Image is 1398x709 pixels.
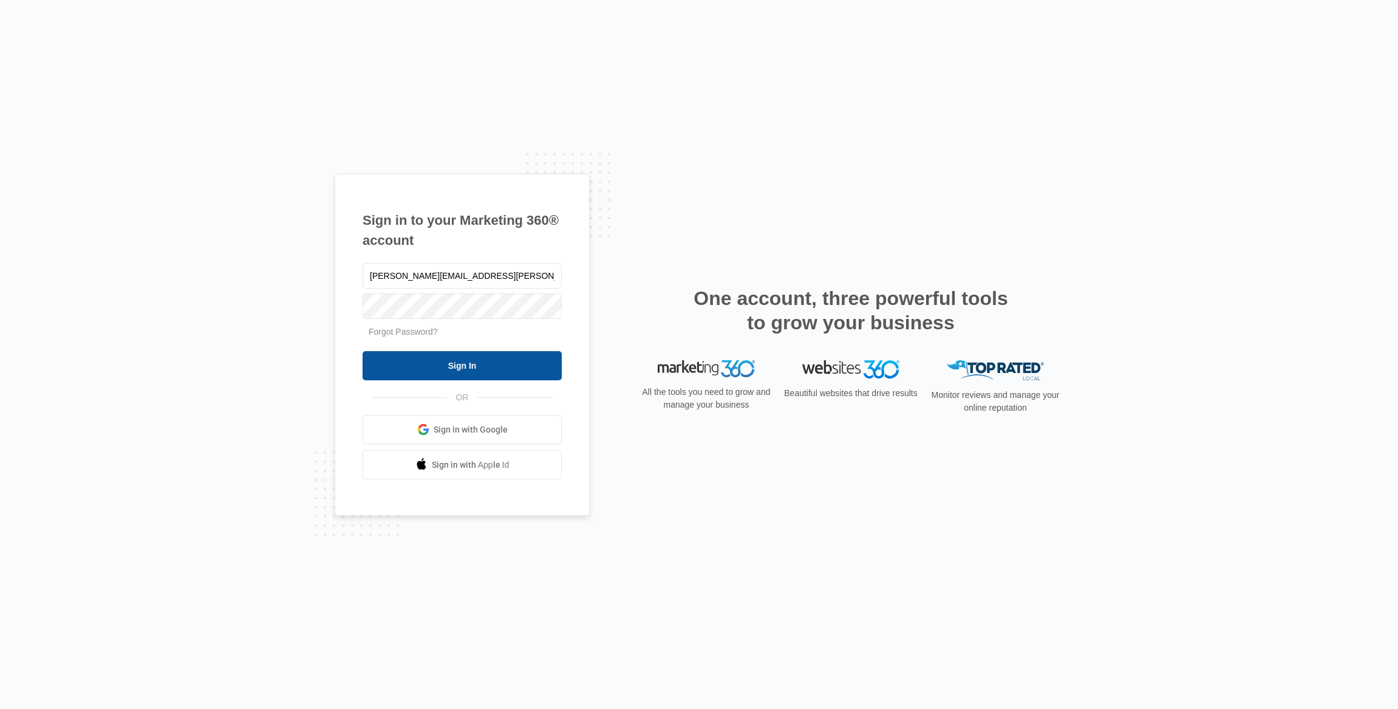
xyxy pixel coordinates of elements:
a: Forgot Password? [369,327,438,337]
span: OR [448,391,477,404]
input: Email [363,263,562,289]
a: Sign in with Google [363,415,562,444]
a: Sign in with Apple Id [363,450,562,479]
img: Top Rated Local [947,360,1044,380]
h1: Sign in to your Marketing 360® account [363,210,562,250]
span: Sign in with Google [434,423,508,436]
img: Websites 360 [802,360,899,378]
p: Monitor reviews and manage your online reputation [927,389,1063,414]
p: All the tools you need to grow and manage your business [638,386,774,411]
input: Sign In [363,351,562,380]
span: Sign in with Apple Id [432,459,510,471]
p: Beautiful websites that drive results [783,387,919,400]
img: Marketing 360 [658,360,755,377]
h2: One account, three powerful tools to grow your business [690,286,1012,335]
